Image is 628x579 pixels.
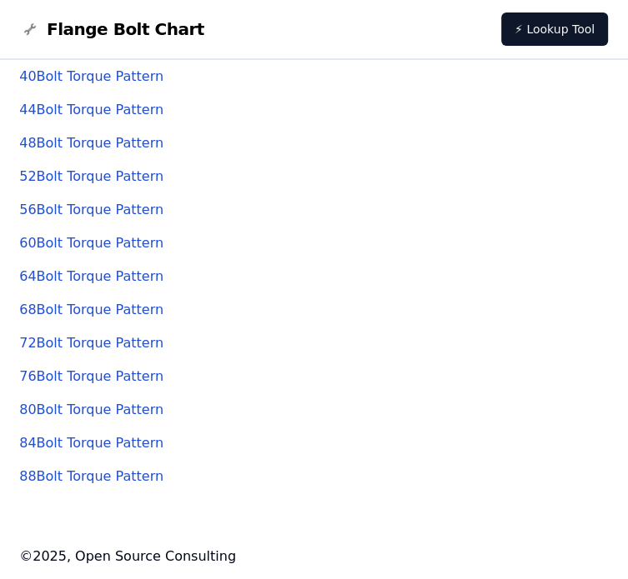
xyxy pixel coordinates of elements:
a: ⚡ Lookup Tool [501,12,608,46]
a: 68Bolt Torque Pattern [19,302,163,317]
a: 84Bolt Torque Pattern [19,435,163,451]
a: 40Bolt Torque Pattern [19,68,163,84]
a: 80Bolt Torque Pattern [19,402,163,417]
a: 88Bolt Torque Pattern [19,468,163,484]
a: 64Bolt Torque Pattern [19,268,163,284]
a: 76Bolt Torque Pattern [19,368,163,384]
span: Flange Bolt Chart [47,17,204,41]
footer: © 2025 , Open Source Consulting [19,547,609,567]
a: 52Bolt Torque Pattern [19,168,163,184]
img: Flange Bolt Chart Logo [20,19,40,39]
a: 72Bolt Torque Pattern [19,335,163,351]
a: 56Bolt Torque Pattern [19,202,163,217]
a: Flange Bolt Chart LogoFlange Bolt Chart [20,17,204,41]
a: 48Bolt Torque Pattern [19,135,163,151]
a: 60Bolt Torque Pattern [19,235,163,251]
a: 44Bolt Torque Pattern [19,102,163,117]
